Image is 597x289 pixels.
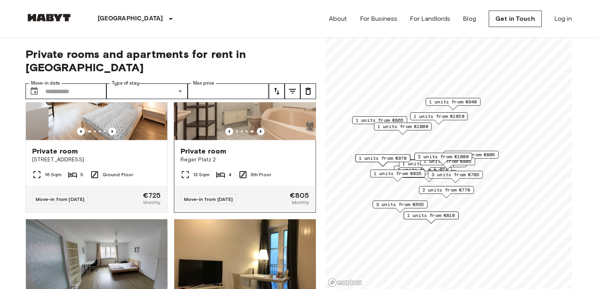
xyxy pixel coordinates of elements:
span: Move-in from [DATE] [36,196,85,202]
a: Previous imagePrevious imagePrivate roomReger Platz 213 Sqm45th FloorMove-in from [DATE]€805Monthly [174,46,316,213]
label: Move-in date [31,80,60,87]
span: 5th Floor [251,171,271,178]
button: Previous image [257,128,265,135]
span: [STREET_ADDRESS] [32,156,161,164]
div: Map marker [410,112,467,125]
div: Map marker [370,170,425,182]
span: Private room [181,146,226,156]
span: €805 [290,192,309,199]
span: 1 units from €805 [447,151,495,158]
a: For Business [360,14,397,23]
img: Habyt [26,14,73,22]
button: Previous image [77,128,85,135]
div: Map marker [425,98,480,110]
span: 1 units from €940 [429,98,477,105]
span: 1 units from €865 [356,117,403,124]
span: 3 units from €635 [376,201,424,208]
button: Previous image [225,128,233,135]
a: For Landlords [410,14,450,23]
span: 2 units from €1000 [418,153,468,160]
div: Map marker [420,157,475,170]
div: Map marker [352,116,407,128]
div: Map marker [428,171,483,183]
div: Map marker [419,186,474,198]
span: 1 units from €970 [359,155,407,162]
span: Private room [32,146,78,156]
button: tune [269,83,285,99]
div: Map marker [403,211,458,224]
span: 3 units from €785 [431,171,479,178]
span: 16 Sqm [45,171,62,178]
div: Map marker [355,154,410,166]
span: Move-in from [DATE] [184,196,233,202]
span: 1 units from €1020 [413,113,464,120]
a: About [329,14,347,23]
button: Previous image [108,128,116,135]
span: Monthly [292,199,309,206]
span: 1 units from €1000 [377,123,428,130]
span: 1 units from €835 [374,170,422,177]
button: tune [300,83,316,99]
a: Log in [554,14,572,23]
span: Ground Floor [102,171,133,178]
a: Blog [463,14,476,23]
span: Private rooms and apartments for rent in [GEOGRAPHIC_DATA] [26,47,316,74]
span: 4 [228,171,232,178]
button: tune [285,83,300,99]
span: 2 units from €770 [422,186,470,193]
div: Map marker [374,123,431,135]
div: Map marker [444,151,498,163]
div: Map marker [414,153,472,165]
a: Marketing picture of unit DE-02-042-01MPrevious imagePrevious imagePrivate room[STREET_ADDRESS]16... [26,46,168,213]
label: Max price [193,80,214,87]
span: Reger Platz 2 [181,156,309,164]
span: 13 Sqm [193,171,210,178]
a: Get in Touch [489,11,542,27]
span: Monthly [143,199,161,206]
a: Mapbox logo [328,278,362,287]
p: [GEOGRAPHIC_DATA] [98,14,163,23]
span: €725 [143,192,161,199]
div: Map marker [372,200,427,213]
span: 5 [80,171,83,178]
span: 1 units from €810 [407,212,455,219]
button: Choose date [26,83,42,99]
label: Type of stay [112,80,139,87]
